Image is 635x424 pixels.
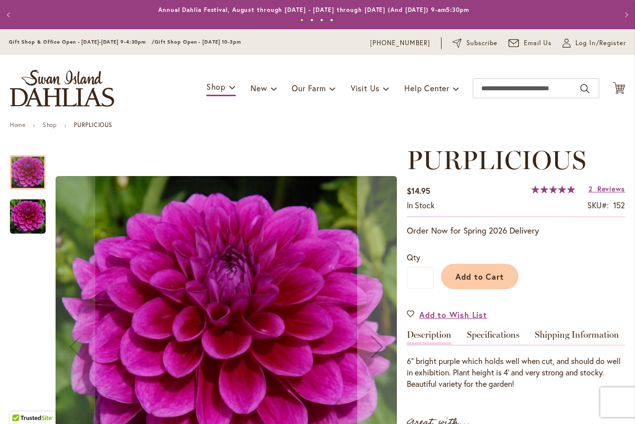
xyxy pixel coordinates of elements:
[407,330,625,390] div: Detailed Product Info
[155,39,241,45] span: Gift Shop Open - [DATE] 10-3pm
[613,200,625,211] div: 152
[370,38,430,48] a: [PHONE_NUMBER]
[588,184,625,193] a: 2 Reviews
[467,330,519,345] a: Specifications
[407,185,430,196] span: $14.95
[10,70,114,107] a: store logo
[588,184,593,193] span: 2
[10,121,25,128] a: Home
[10,189,46,234] div: PURPLICIOUS
[206,81,226,92] span: Shop
[535,330,619,345] a: Shipping Information
[407,309,487,320] a: Add to Wish List
[441,264,518,289] button: Add to Cart
[407,200,435,211] div: Availability
[587,200,609,210] strong: SKU
[419,309,487,320] span: Add to Wish List
[10,145,56,189] div: PURPLICIOUS
[455,271,505,282] span: Add to Cart
[251,83,267,93] span: New
[310,18,314,22] button: 2 of 4
[292,83,325,93] span: Our Farm
[575,38,626,48] span: Log In/Register
[407,356,625,390] p: 6” bright purple which holds well when cut, and should do well in exhibition. Plant height is 4' ...
[524,38,552,48] span: Email Us
[407,330,451,345] a: Description
[9,39,155,45] span: Gift Shop & Office Open - [DATE]-[DATE] 9-4:30pm /
[407,252,420,262] span: Qty
[407,144,586,176] span: PURPLICIOUS
[158,6,469,13] a: Annual Dahlia Festival, August through [DATE] - [DATE] through [DATE] (And [DATE]) 9-am5:30pm
[10,199,46,235] img: PURPLICIOUS
[615,5,635,25] button: Next
[407,200,435,210] span: In stock
[351,83,380,93] span: Visit Us
[407,225,625,237] p: Order Now for Spring 2026 Delivery
[508,38,552,48] a: Email Us
[320,18,323,22] button: 3 of 4
[300,18,304,22] button: 1 of 4
[563,38,626,48] a: Log In/Register
[43,121,57,128] a: Shop
[330,18,333,22] button: 4 of 4
[452,38,498,48] a: Subscribe
[404,83,449,93] span: Help Center
[466,38,498,48] span: Subscribe
[74,121,113,128] strong: PURPLICIOUS
[531,185,575,193] div: 100%
[597,184,625,193] span: Reviews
